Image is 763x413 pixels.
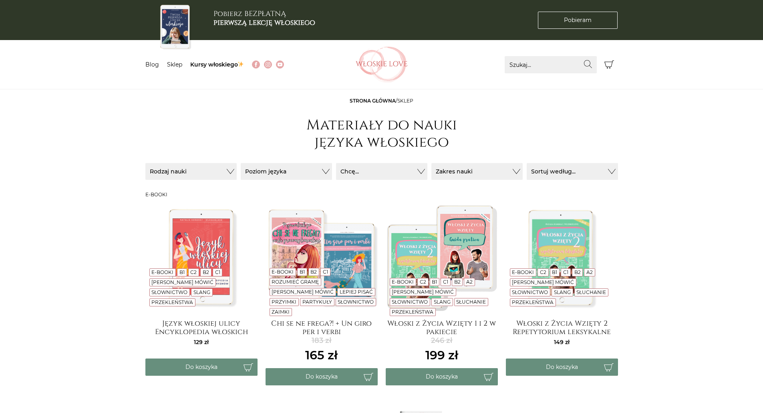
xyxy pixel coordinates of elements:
[266,368,378,385] button: Do koszyka
[190,269,197,275] a: C2
[323,269,328,275] a: C1
[300,269,305,275] a: B1
[305,346,338,364] ins: 165
[145,319,258,335] a: Język włoskiej ulicy Encyklopedia włoskich wulgaryzmów
[194,338,209,346] span: 129
[431,163,523,180] button: Zakres nauki
[167,61,182,68] a: Sklep
[310,269,317,275] a: B2
[420,279,426,285] a: C2
[145,359,258,376] button: Do koszyka
[454,279,461,285] a: B2
[538,12,618,29] a: Pobieram
[392,279,414,285] a: E-booki
[266,319,378,335] a: Chi se ne frega?! + Un giro per i verbi
[574,269,581,275] a: B2
[272,289,334,295] a: [PERSON_NAME] mówić
[554,289,571,295] a: Slang
[203,269,209,275] a: B2
[151,279,213,285] a: [PERSON_NAME] mówić
[512,279,574,285] a: [PERSON_NAME] mówić
[527,163,618,180] button: Sortuj według...
[305,335,338,346] del: 183
[554,338,570,346] span: 149
[425,335,458,346] del: 246
[151,289,187,295] a: Słownictwo
[466,279,473,285] a: A2
[336,163,427,180] button: Chcę...
[213,18,315,28] b: pierwszą lekcję włoskiego
[302,117,462,151] h1: Materiały do nauki języka włoskiego
[512,289,548,295] a: Słownictwo
[241,163,332,180] button: Poziom języka
[443,279,448,285] a: C1
[272,269,294,275] a: E-booki
[151,299,193,305] a: Przekleństwa
[425,346,458,364] ins: 199
[386,368,498,385] button: Do koszyka
[213,10,315,27] h3: Pobierz BEZPŁATNĄ
[179,269,185,275] a: B1
[552,269,557,275] a: B1
[238,61,244,67] img: ✨
[432,279,437,285] a: B1
[272,299,296,305] a: Przyimki
[145,61,159,68] a: Blog
[302,299,332,305] a: Partykuły
[350,98,413,104] span: /
[397,98,413,104] span: sklep
[386,319,498,335] a: Włoski z Życia Wzięty 1 i 2 w pakiecie
[350,98,396,104] a: Strona główna
[576,289,606,295] a: Słuchanie
[338,299,374,305] a: Słownictwo
[586,269,593,275] a: A2
[392,299,428,305] a: Słownictwo
[506,319,618,335] a: Włoski z Życia Wzięty 2 Repetytorium leksykalne
[392,309,433,315] a: Przekleństwa
[151,269,173,275] a: E-booki
[456,299,486,305] a: Słuchanie
[272,279,319,285] a: Rozumieć gramę
[512,299,554,305] a: Przekleństwa
[145,192,618,197] h3: E-booki
[392,289,454,295] a: [PERSON_NAME] mówić
[193,289,210,295] a: Slang
[340,289,373,295] a: Lepiej pisać
[272,309,290,315] a: Zaimki
[601,56,618,73] button: Koszyk
[356,46,408,83] img: Włoskielove
[215,269,220,275] a: C1
[190,61,244,68] a: Kursy włoskiego
[506,359,618,376] button: Do koszyka
[512,269,534,275] a: E-booki
[505,56,597,73] input: Szukaj...
[540,269,546,275] a: C2
[564,16,592,24] span: Pobieram
[563,269,568,275] a: C1
[434,299,451,305] a: Slang
[145,163,237,180] button: Rodzaj nauki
